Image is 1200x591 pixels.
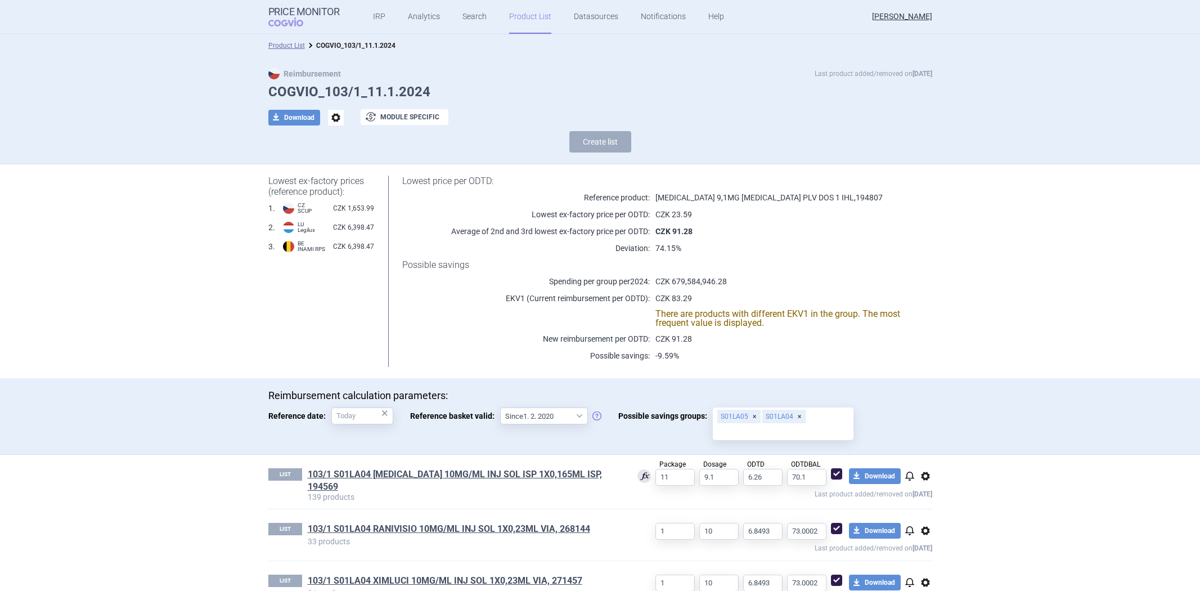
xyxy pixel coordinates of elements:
[308,575,582,587] a: 103/1 S01LA04 XIMLUCI 10MG/ML INJ SOL 1X0,23ML VIA, 271457
[791,460,820,468] span: ODTDBAL
[268,6,340,28] a: Price MonitorCOGVIO
[659,460,686,468] span: Package
[268,42,305,50] a: Product List
[402,259,904,270] h1: Possible savings
[361,109,448,125] button: Module specific
[331,408,393,424] input: Reference date:×
[913,490,932,498] strong: [DATE]
[268,241,275,252] span: 3 .
[308,575,620,589] h1: 103/1 S01LA04 XIMLUCI 10MG/ML INJ SOL 1X0,23ML VIA, 271457
[410,408,500,424] span: Reference basket valid:
[849,575,901,590] button: Download
[268,69,341,78] strong: Reimbursement
[849,468,901,484] button: Download
[655,227,693,236] strong: CZK 91.28
[268,17,319,26] span: COGVIO
[333,241,374,252] span: CZK 6,398.47
[650,243,904,254] p: 74.15%
[268,110,320,126] button: Download
[298,222,315,233] span: LU Legilux
[381,407,388,419] div: ×
[618,408,713,424] span: Possible savings groups:
[402,226,650,237] p: Average of 2nd and 3rd lowest ex-factory price per ODTD:
[268,389,932,402] p: Reimbursement calculation parameters:
[500,408,588,424] select: Reference basket valid:
[703,460,726,468] span: Dosage
[762,410,806,423] div: S01LA04
[333,203,374,214] span: CZK 1,653.99
[650,293,904,304] p: CZK 83.29
[402,333,650,344] p: New reimbursement per ODTD:
[569,131,631,153] button: Create list
[913,70,932,78] strong: [DATE]
[268,40,305,51] li: Product List
[283,241,294,252] img: Belgium
[308,468,620,493] a: 103/1 S01LA04 [MEDICAL_DATA] 10MG/ML INJ SOL ISP 1X0,165ML ISP, 194569
[308,468,620,493] h1: 103/1 S01LA04 LUCENTIS 10MG/ML INJ SOL ISP 1X0,165ML ISP, 194569
[308,523,620,538] h1: 103/1 S01LA04 RANIVISIO 10MG/ML INJ SOL 1X0,23ML VIA, 268144
[402,276,650,287] p: Spending per group per 2024 :
[402,293,650,304] p: EKV1 (Current reimbursement per ODTD):
[268,203,275,214] span: 1 .
[717,410,761,423] div: S01LA05
[268,575,302,587] p: LIST
[268,523,302,535] p: LIST
[402,176,904,186] h1: Lowest price per ODTD:
[402,209,650,220] p: Lowest ex-factory price per ODTD:
[308,493,620,501] p: 139 products
[308,523,590,535] a: 103/1 S01LA04 RANIVISIO 10MG/ML INJ SOL 1X0,23ML VIA, 268144
[268,68,280,79] img: CZ
[402,350,650,361] p: Possible savings:
[268,468,302,481] p: LIST
[620,486,932,500] p: Last product added/removed on
[650,209,904,220] p: CZK 23.59
[637,469,651,485] div: Used for calculation
[747,460,765,468] span: ODTD
[650,192,904,203] p: [MEDICAL_DATA] 9,1MG [MEDICAL_DATA] PLV DOS 1 IHL , 194807
[316,42,395,50] strong: COGVIO_103/1_11.1.2024
[913,544,932,552] strong: [DATE]
[620,540,932,554] p: Last product added/removed on
[650,333,904,344] p: CZK 91.28
[815,68,932,79] p: Last product added/removed on
[402,192,650,203] p: Reference product:
[650,276,904,287] p: CZK 679,584,946.28
[305,40,395,51] li: COGVIO_103/1_11.1.2024
[268,6,340,17] strong: Price Monitor
[650,350,904,361] p: -9.59%
[283,203,294,214] img: Czech Republic
[268,408,331,424] span: Reference date:
[268,176,375,197] h1: Lowest ex-factory prices (reference product):
[298,241,325,252] span: BE INAMI RPS
[298,203,312,214] span: CZ SCUP
[308,538,620,545] p: 33 products
[268,84,932,100] h1: COGVIO_103/1_11.1.2024
[717,424,850,439] input: Possible savings groups:S01LA05S01LA04
[268,222,275,233] span: 2 .
[849,523,901,539] button: Download
[650,310,904,328] p: There are products with different EKV1 in the group. The most frequent value is displayed.
[283,222,294,233] img: Luxembourg
[333,222,374,233] span: CZK 6,398.47
[402,243,650,254] p: Deviation:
